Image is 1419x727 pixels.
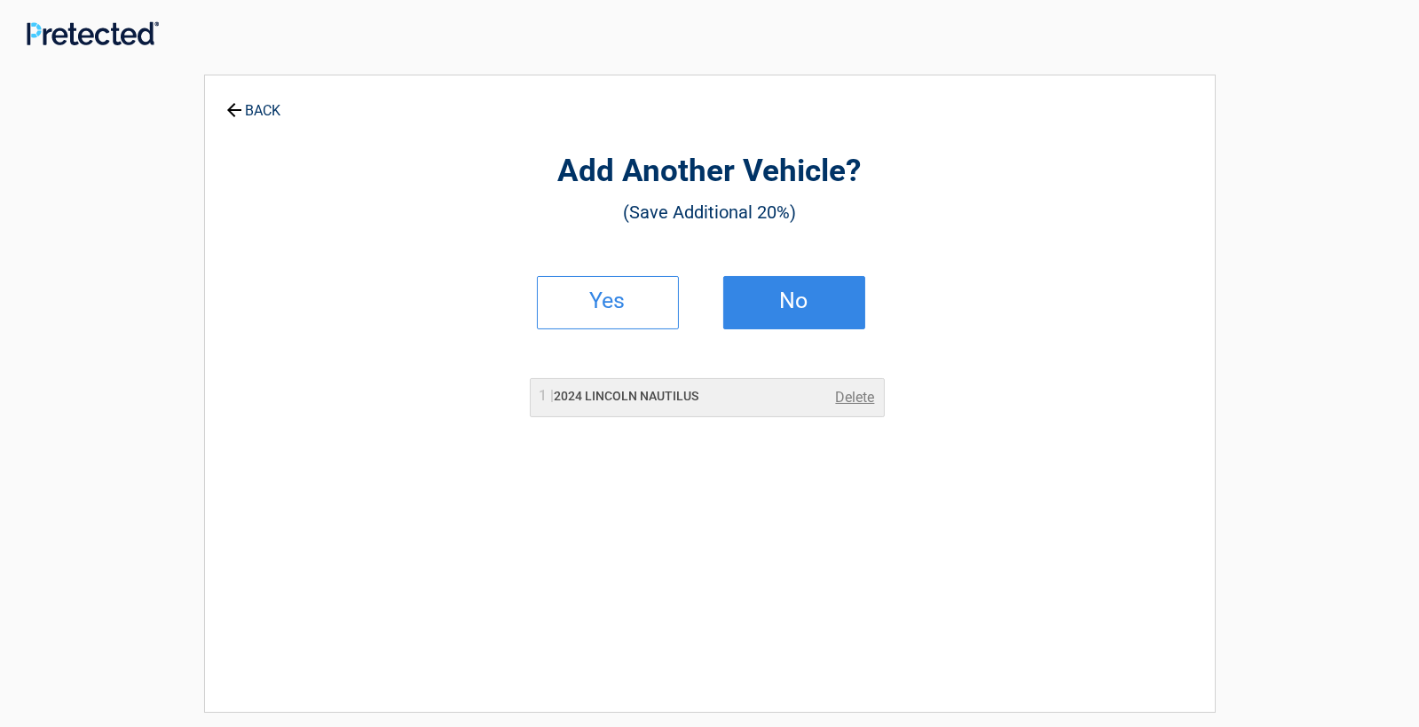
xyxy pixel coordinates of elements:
h2: No [742,295,847,307]
span: 1 | [540,387,555,404]
h2: 2024 LINCOLN NAUTILUS [540,387,699,406]
img: Main Logo [27,21,159,45]
h2: Yes [556,295,660,307]
h3: (Save Additional 20%) [303,197,1117,227]
a: BACK [223,87,285,118]
h2: Add Another Vehicle? [303,151,1117,193]
a: Delete [836,387,875,408]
